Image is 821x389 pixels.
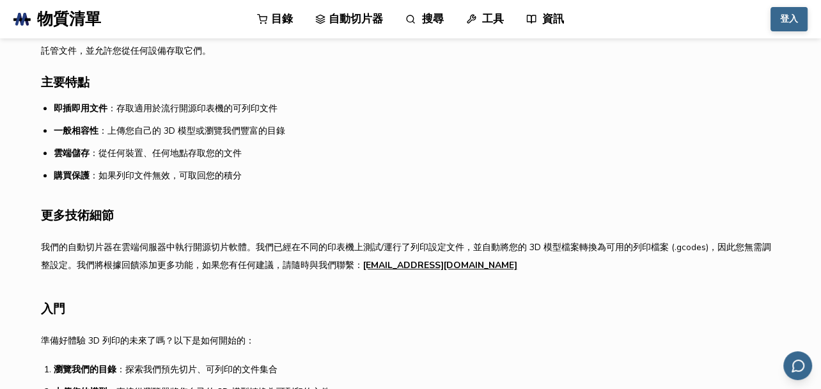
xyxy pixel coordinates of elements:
[41,207,114,224] font: 更多技術細節
[770,7,808,31] button: 登入
[41,301,65,317] font: 入門
[107,102,278,115] font: ：存取適用於流行開源印表機的可列印文件
[54,170,90,182] font: 購買保護
[542,12,564,26] font: 資訊
[37,8,101,30] font: 物質清單
[271,12,293,26] font: 目錄
[780,13,798,25] font: 登入
[90,147,242,159] font: ：從任何裝置、任何地點存取您的文件
[41,241,771,271] font: 我們的自動切片器在雲端伺服器中執行開源切片軟體。我們已經在不同的印表機上測試/運行了列印設定文件，並自動將您的 3D 模型檔案轉換為可用的列印檔案 (.gcodes)，因此您無需調整設定。我們將...
[54,363,116,376] font: 瀏覽我們的目錄
[41,27,86,39] font: 自動切片機
[54,125,98,137] font: 一般相容性
[41,27,772,57] font: 這是首次真正嘗試廣泛解決這個問題。只需點擊幾下即可取得適用於熱門開源印表機的即插即用檔案。上傳您自己的 3D 模型或瀏覽我們熱門的 3D 列印產品目錄。我們還為您託管文件，並允許您從任何設備存取它們。
[363,259,517,271] font: [EMAIL_ADDRESS][DOMAIN_NAME]
[329,12,383,26] font: 自動切片器
[98,125,285,137] font: ：上傳您自己的 3D 模型或瀏覽我們豐富的目錄
[422,12,444,26] font: 搜尋
[363,257,517,274] a: [EMAIL_ADDRESS][DOMAIN_NAME]
[783,351,812,380] button: 透過電子郵件發送回饋
[54,102,107,115] font: 即插即用文件
[90,170,242,182] font: ：如果列印文件無效，可取回您的積分
[41,335,254,347] font: 準備好體驗 3D 列印的未來了嗎？以下是如何開始的：
[54,147,90,159] font: 雲端儲存
[116,363,278,376] font: ：探索我們預先切片、可列印的文件集合
[482,12,504,26] font: 工具
[41,74,90,91] font: 主要特點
